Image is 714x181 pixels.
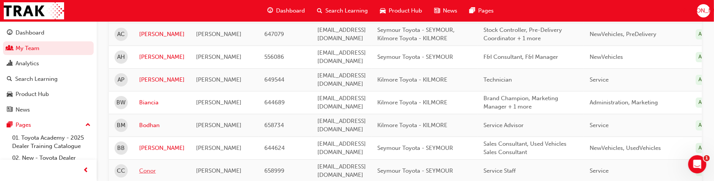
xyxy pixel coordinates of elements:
span: BM [117,121,126,130]
button: Pages [3,118,94,132]
span: 644624 [264,145,285,151]
a: Conor [139,167,185,175]
span: Seymour Toyota - SEYMOUR [377,167,453,174]
span: [EMAIL_ADDRESS][DOMAIN_NAME] [317,140,366,156]
span: Service Staff [483,167,516,174]
a: guage-iconDashboard [261,3,311,19]
span: [EMAIL_ADDRESS][DOMAIN_NAME] [317,95,366,110]
a: Biancia [139,98,185,107]
div: Pages [16,121,31,129]
span: chart-icon [7,60,13,67]
a: Bodhan [139,121,185,130]
div: Search Learning [15,75,58,83]
span: 647079 [264,31,284,38]
span: up-icon [85,120,91,130]
a: Search Learning [3,72,94,86]
span: AH [118,53,125,61]
img: Trak [4,2,64,19]
span: 644689 [264,99,285,106]
span: pages-icon [7,122,13,129]
span: Seymour Toyota - SEYMOUR, Kilmore Toyota - KILMORE [377,27,455,42]
span: AP [118,76,125,84]
a: News [3,103,94,117]
span: NewVehicles [590,54,623,60]
span: Administration, Marketing [590,99,658,106]
iframe: Intercom live chat [688,155,706,173]
a: car-iconProduct Hub [374,3,428,19]
span: 649544 [264,76,284,83]
a: [PERSON_NAME] [139,76,185,84]
span: Stock Controller, Pre-Delivery Coordinator + 1 more [483,27,562,42]
span: [EMAIL_ADDRESS][DOMAIN_NAME] [317,49,366,65]
span: news-icon [7,107,13,113]
span: guage-icon [7,30,13,36]
span: 658734 [264,122,284,129]
span: Product Hub [389,6,422,15]
span: 1 [704,155,710,161]
span: guage-icon [267,6,273,16]
span: [PERSON_NAME] [196,167,242,174]
span: AC [118,30,125,39]
a: pages-iconPages [463,3,500,19]
span: pages-icon [469,6,475,16]
span: Kilmore Toyota - KILMORE [377,99,447,106]
span: NewVehicles, UsedVehicles [590,145,661,151]
a: [PERSON_NAME] [139,30,185,39]
a: 01. Toyota Academy - 2025 Dealer Training Catalogue [9,132,94,152]
a: Product Hub [3,87,94,101]
a: [PERSON_NAME] [139,144,185,153]
a: Analytics [3,57,94,71]
a: My Team [3,41,94,55]
span: BB [118,144,125,153]
span: NewVehicles, PreDelivery [590,31,656,38]
span: Service [590,76,609,83]
span: [PERSON_NAME] [196,122,242,129]
span: Seymour Toyota - SEYMOUR [377,54,453,60]
span: car-icon [7,91,13,98]
span: [PERSON_NAME] [196,76,242,83]
span: Service [590,122,609,129]
span: News [443,6,457,15]
span: BW [117,98,126,107]
span: Brand Champion, Marketing Manager + 1 more [483,95,558,110]
span: search-icon [7,76,12,83]
span: 658999 [264,167,284,174]
div: Dashboard [16,28,44,37]
span: news-icon [434,6,440,16]
span: [EMAIL_ADDRESS][DOMAIN_NAME] [317,27,366,42]
span: [EMAIL_ADDRESS][DOMAIN_NAME] [317,72,366,88]
span: F&I Consultant, F&I Manager [483,54,558,60]
span: [PERSON_NAME] [196,145,242,151]
span: Sales Consultant, Used Vehicles Sales Consultant [483,140,566,156]
span: CC [117,167,126,175]
span: Service Advisor [483,122,524,129]
a: [PERSON_NAME] [139,53,185,61]
span: [PERSON_NAME] [196,99,242,106]
span: Dashboard [276,6,305,15]
button: DashboardMy TeamAnalyticsSearch LearningProduct HubNews [3,24,94,118]
span: [PERSON_NAME] [196,31,242,38]
span: 556086 [264,54,284,60]
span: Seymour Toyota - SEYMOUR [377,145,453,151]
a: search-iconSearch Learning [311,3,374,19]
span: [EMAIL_ADDRESS][DOMAIN_NAME] [317,163,366,179]
span: [EMAIL_ADDRESS][DOMAIN_NAME] [317,118,366,133]
span: car-icon [380,6,386,16]
span: Kilmore Toyota - KILMORE [377,122,447,129]
span: Pages [478,6,494,15]
span: [PERSON_NAME] [196,54,242,60]
span: Kilmore Toyota - KILMORE [377,76,447,83]
a: news-iconNews [428,3,463,19]
div: Analytics [16,59,39,68]
span: prev-icon [83,166,89,175]
span: Service [590,167,609,174]
button: [PERSON_NAME] [697,4,710,17]
span: Search Learning [325,6,368,15]
div: News [16,105,30,114]
span: search-icon [317,6,322,16]
a: 02. New - Toyota Dealer Induction [9,152,94,172]
span: people-icon [7,45,13,52]
a: Dashboard [3,26,94,40]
